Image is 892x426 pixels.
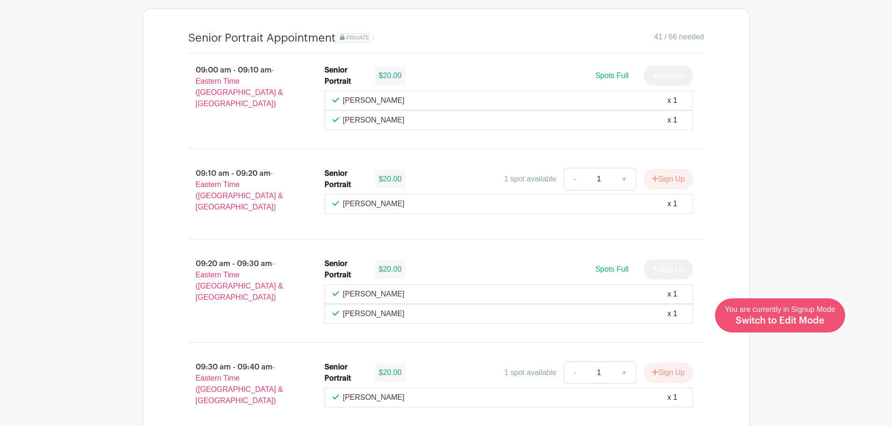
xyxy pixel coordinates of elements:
a: - [564,361,585,384]
p: [PERSON_NAME] [343,198,405,209]
span: Spots Full [595,72,628,79]
span: Spots Full [595,265,628,273]
a: You are currently in Signup Mode Switch to Edit Mode [715,298,845,332]
div: x 1 [667,95,677,106]
span: - Eastern Time ([GEOGRAPHIC_DATA] & [GEOGRAPHIC_DATA]) [196,363,283,404]
div: Senior Portrait [324,65,364,87]
div: 1 spot available [504,173,556,185]
span: - Eastern Time ([GEOGRAPHIC_DATA] & [GEOGRAPHIC_DATA]) [196,260,283,301]
h4: Senior Portrait Appointment [188,31,336,45]
div: 1 spot available [504,367,556,378]
p: [PERSON_NAME] [343,308,405,319]
div: Senior Portrait [324,361,364,384]
p: 09:30 am - 09:40 am [173,358,310,410]
p: 09:20 am - 09:30 am [173,254,310,307]
button: Sign Up [644,169,693,189]
span: PRIVATE [346,35,369,41]
div: $20.00 [375,363,405,382]
div: x 1 [667,392,677,403]
div: x 1 [667,115,677,126]
p: [PERSON_NAME] [343,95,405,106]
div: Senior Portrait [324,258,364,281]
a: - [564,168,585,190]
a: + [612,361,636,384]
div: x 1 [667,308,677,319]
span: - Eastern Time ([GEOGRAPHIC_DATA] & [GEOGRAPHIC_DATA]) [196,66,283,108]
span: You are currently in Signup Mode [725,305,835,325]
span: Switch to Edit Mode [736,316,825,325]
p: 09:10 am - 09:20 am [173,164,310,217]
p: [PERSON_NAME] [343,392,405,403]
p: [PERSON_NAME] [343,289,405,300]
p: [PERSON_NAME] [343,115,405,126]
div: $20.00 [375,260,405,279]
div: x 1 [667,289,677,300]
span: 41 / 66 needed [654,31,704,43]
p: 09:00 am - 09:10 am [173,61,310,113]
div: $20.00 [375,66,405,85]
a: + [612,168,636,190]
div: $20.00 [375,170,405,188]
div: x 1 [667,198,677,209]
button: Sign Up [644,363,693,383]
div: Senior Portrait [324,168,364,190]
span: - Eastern Time ([GEOGRAPHIC_DATA] & [GEOGRAPHIC_DATA]) [196,169,283,211]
